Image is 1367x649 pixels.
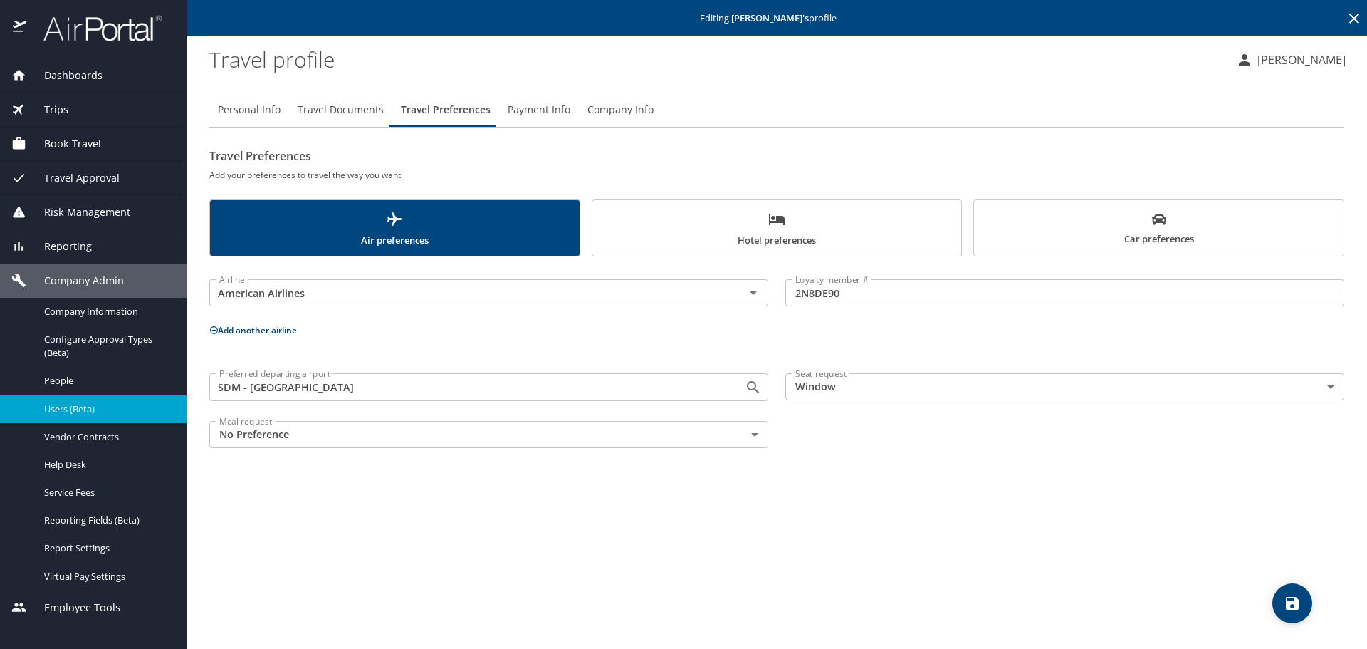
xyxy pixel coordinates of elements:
[44,333,169,360] span: Configure Approval Types (Beta)
[214,378,722,396] input: Search for and select an airport
[218,101,281,119] span: Personal Info
[13,14,28,42] img: icon-airportal.png
[209,324,297,336] button: Add another airline
[26,170,120,186] span: Travel Approval
[601,211,953,249] span: Hotel preferences
[44,514,169,527] span: Reporting Fields (Beta)
[28,14,162,42] img: airportal-logo.png
[26,136,101,152] span: Book Travel
[209,93,1344,127] div: Profile
[214,284,722,302] input: Select an Airline
[983,212,1335,247] span: Car preferences
[44,486,169,499] span: Service Fees
[209,37,1225,81] h1: Travel profile
[219,211,571,249] span: Air preferences
[743,378,763,398] button: Open
[209,199,1344,256] div: scrollable force tabs example
[743,283,763,303] button: Open
[26,204,130,220] span: Risk Management
[587,101,654,119] span: Company Info
[731,11,809,24] strong: [PERSON_NAME] 's
[44,403,169,416] span: Users (Beta)
[44,374,169,388] span: People
[1272,583,1312,623] button: save
[26,68,103,83] span: Dashboards
[26,600,120,616] span: Employee Tools
[401,101,491,119] span: Travel Preferences
[298,101,384,119] span: Travel Documents
[209,167,1344,182] h6: Add your preferences to travel the way you want
[44,458,169,472] span: Help Desk
[209,145,1344,167] h2: Travel Preferences
[1230,47,1351,73] button: [PERSON_NAME]
[44,305,169,318] span: Company Information
[1253,51,1346,68] p: [PERSON_NAME]
[209,421,768,448] div: No Preference
[26,273,124,289] span: Company Admin
[44,541,169,555] span: Report Settings
[508,101,570,119] span: Payment Info
[26,102,68,118] span: Trips
[44,430,169,444] span: Vendor Contracts
[785,373,1344,400] div: Window
[191,14,1363,23] p: Editing profile
[44,570,169,583] span: Virtual Pay Settings
[26,239,92,254] span: Reporting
